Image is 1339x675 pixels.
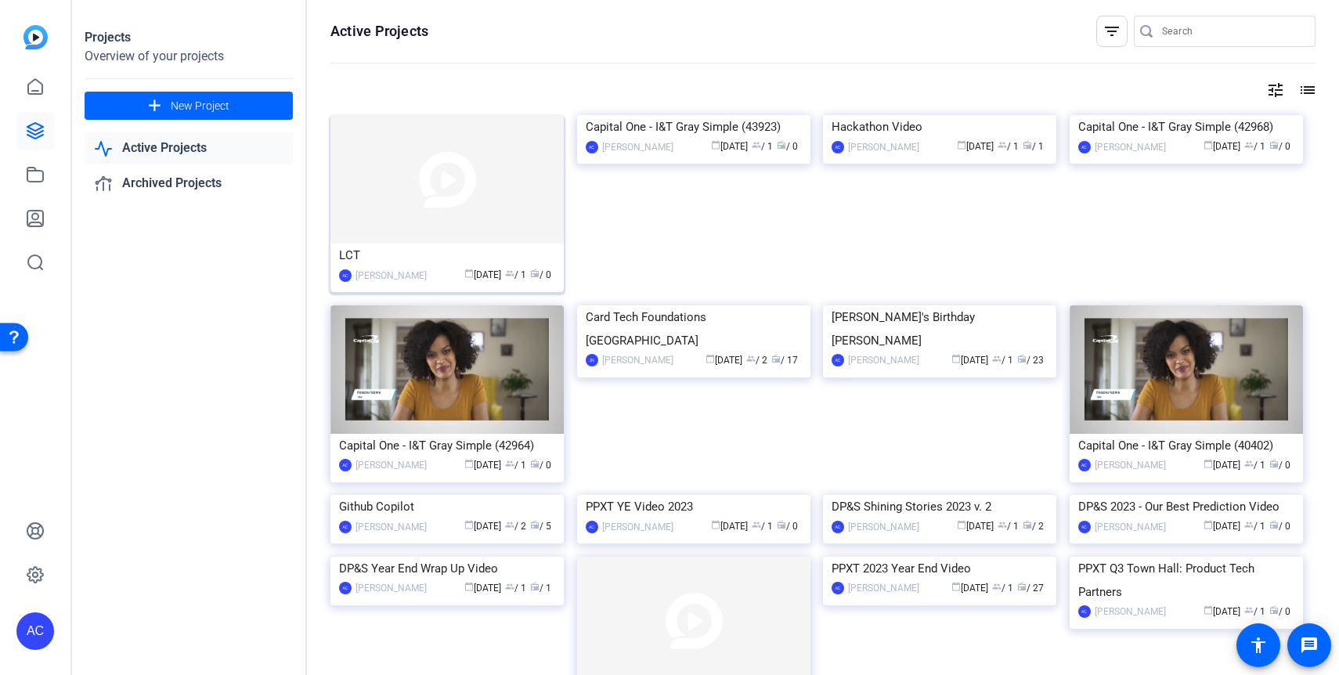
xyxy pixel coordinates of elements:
span: group [752,140,761,150]
span: radio [1269,605,1279,615]
span: group [505,582,514,591]
span: / 1 [505,269,526,280]
span: [DATE] [1204,460,1240,471]
span: calendar_today [957,520,966,529]
div: [PERSON_NAME] [1095,139,1166,155]
span: group [746,354,756,363]
span: group [505,520,514,529]
div: [PERSON_NAME] [1095,519,1166,535]
span: / 0 [530,460,551,471]
mat-icon: list [1297,81,1316,99]
span: / 5 [530,521,551,532]
span: / 1 [998,521,1019,532]
span: / 0 [777,141,798,152]
div: AC [1078,459,1091,471]
span: / 1 [1244,606,1265,617]
span: [DATE] [706,355,742,366]
span: group [998,520,1007,529]
span: radio [1269,140,1279,150]
span: radio [530,269,540,278]
div: [PERSON_NAME] [356,519,427,535]
span: / 2 [505,521,526,532]
span: [DATE] [957,141,994,152]
span: radio [530,459,540,468]
div: [PERSON_NAME] [848,519,919,535]
img: blue-gradient.svg [23,25,48,49]
span: / 1 [752,141,773,152]
div: [PERSON_NAME] [848,139,919,155]
span: / 0 [530,269,551,280]
span: group [1244,140,1254,150]
span: / 0 [1269,606,1290,617]
span: group [1244,605,1254,615]
span: group [505,269,514,278]
span: radio [1017,354,1027,363]
span: [DATE] [951,355,988,366]
a: Archived Projects [85,168,293,200]
span: group [1244,459,1254,468]
div: Capital One - I&T Gray Simple (43923) [586,115,802,139]
span: radio [1269,520,1279,529]
span: calendar_today [1204,520,1213,529]
div: PPXT YE Video 2023 [586,495,802,518]
div: Overview of your projects [85,47,293,66]
span: radio [1017,582,1027,591]
span: group [992,354,1002,363]
span: calendar_today [711,520,720,529]
span: group [752,520,761,529]
span: / 1 [1244,141,1265,152]
span: / 1 [505,583,526,594]
div: [PERSON_NAME] [848,580,919,596]
span: radio [530,582,540,591]
span: calendar_today [1204,605,1213,615]
a: Active Projects [85,132,293,164]
span: [DATE] [1204,141,1240,152]
span: group [998,140,1007,150]
span: / 1 [1244,460,1265,471]
span: / 2 [1023,521,1044,532]
div: [PERSON_NAME] [356,580,427,596]
div: AC [1078,605,1091,618]
span: [DATE] [711,521,748,532]
span: [DATE] [951,583,988,594]
div: [PERSON_NAME] [356,268,427,283]
div: DP&S Year End Wrap Up Video [339,557,555,580]
mat-icon: accessibility [1249,636,1268,655]
span: calendar_today [464,459,474,468]
div: [PERSON_NAME] [602,139,673,155]
input: Search [1162,22,1303,41]
div: AC [1078,141,1091,153]
div: [PERSON_NAME] [848,352,919,368]
mat-icon: tune [1266,81,1285,99]
div: [PERSON_NAME] [356,457,427,473]
div: Capital One - I&T Gray Simple (42964) [339,434,555,457]
span: radio [777,520,786,529]
div: LCT [339,244,555,267]
span: / 23 [1017,355,1044,366]
span: / 17 [771,355,798,366]
div: DP&S 2023 - Our Best Prediction Video [1078,495,1294,518]
span: radio [771,354,781,363]
span: calendar_today [706,354,715,363]
span: / 1 [752,521,773,532]
span: [DATE] [464,521,501,532]
span: / 1 [992,355,1013,366]
div: Github Copilot [339,495,555,518]
div: Hackathon Video [832,115,1048,139]
span: radio [1023,520,1032,529]
mat-icon: message [1300,636,1319,655]
span: [DATE] [464,269,501,280]
div: Capital One - I&T Gray Simple (40402) [1078,434,1294,457]
div: PPXT 2023 Year End Video [832,557,1048,580]
span: calendar_today [951,582,961,591]
div: Capital One - I&T Gray Simple (42968) [1078,115,1294,139]
span: / 1 [530,583,551,594]
span: [DATE] [464,460,501,471]
div: DP&S Shining Stories 2023 v. 2 [832,495,1048,518]
mat-icon: add [145,96,164,116]
span: group [1244,520,1254,529]
span: / 27 [1017,583,1044,594]
span: / 0 [1269,521,1290,532]
span: [DATE] [464,583,501,594]
div: AC [586,141,598,153]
